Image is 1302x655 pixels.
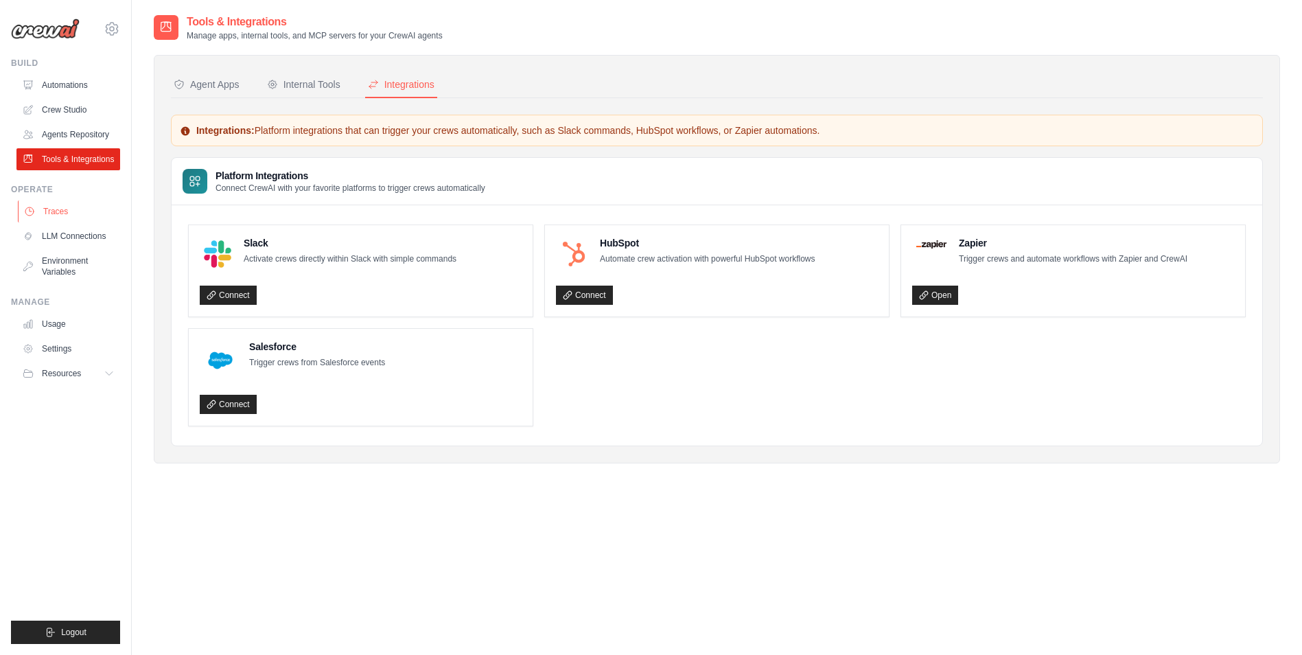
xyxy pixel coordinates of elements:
[560,240,588,268] img: HubSpot Logo
[187,30,443,41] p: Manage apps, internal tools, and MCP servers for your CrewAI agents
[912,286,958,305] a: Open
[365,72,437,98] button: Integrations
[187,14,443,30] h2: Tools & Integrations
[11,297,120,308] div: Manage
[16,225,120,247] a: LLM Connections
[249,356,385,370] p: Trigger crews from Salesforce events
[61,627,86,638] span: Logout
[916,240,946,249] img: Zapier Logo
[216,183,485,194] p: Connect CrewAI with your favorite platforms to trigger crews automatically
[16,250,120,283] a: Environment Variables
[16,363,120,384] button: Resources
[244,236,456,250] h4: Slack
[556,286,613,305] a: Connect
[171,72,242,98] button: Agent Apps
[200,395,257,414] a: Connect
[216,169,485,183] h3: Platform Integrations
[204,344,237,377] img: Salesforce Logo
[196,125,255,136] strong: Integrations:
[16,99,120,121] a: Crew Studio
[368,78,434,91] div: Integrations
[204,240,231,268] img: Slack Logo
[16,74,120,96] a: Automations
[18,200,121,222] a: Traces
[11,621,120,644] button: Logout
[16,124,120,146] a: Agents Repository
[244,253,456,266] p: Activate crews directly within Slack with simple commands
[16,338,120,360] a: Settings
[600,253,815,266] p: Automate crew activation with powerful HubSpot workflows
[267,78,340,91] div: Internal Tools
[174,78,240,91] div: Agent Apps
[249,340,385,354] h4: Salesforce
[16,148,120,170] a: Tools & Integrations
[11,184,120,195] div: Operate
[200,286,257,305] a: Connect
[264,72,343,98] button: Internal Tools
[11,58,120,69] div: Build
[959,236,1187,250] h4: Zapier
[959,253,1187,266] p: Trigger crews and automate workflows with Zapier and CrewAI
[42,368,81,379] span: Resources
[16,313,120,335] a: Usage
[600,236,815,250] h4: HubSpot
[180,124,1254,137] p: Platform integrations that can trigger your crews automatically, such as Slack commands, HubSpot ...
[11,19,80,39] img: Logo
